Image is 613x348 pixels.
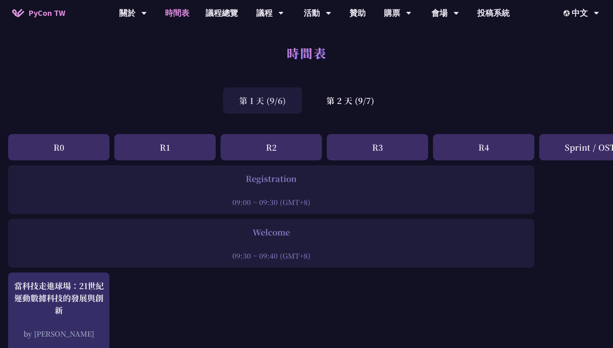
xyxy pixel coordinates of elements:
div: 09:30 ~ 09:40 (GMT+8) [12,251,530,261]
img: Locale Icon [564,10,572,16]
h1: 時間表 [287,41,327,65]
div: R3 [327,134,428,160]
div: Welcome [12,226,530,238]
div: R0 [8,134,109,160]
div: R1 [114,134,216,160]
div: 當科技走進球場：21世紀運動數據科技的發展與創新 [12,280,105,316]
div: R2 [221,134,322,160]
div: 第 1 天 (9/6) [223,87,302,114]
span: PyCon TW [28,7,65,19]
a: PyCon TW [4,3,73,23]
div: 第 2 天 (9/7) [310,87,390,114]
div: by [PERSON_NAME] [12,329,105,339]
img: Home icon of PyCon TW 2025 [12,9,24,17]
div: R4 [433,134,534,160]
div: Registration [12,173,530,185]
div: 09:00 ~ 09:30 (GMT+8) [12,197,530,207]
